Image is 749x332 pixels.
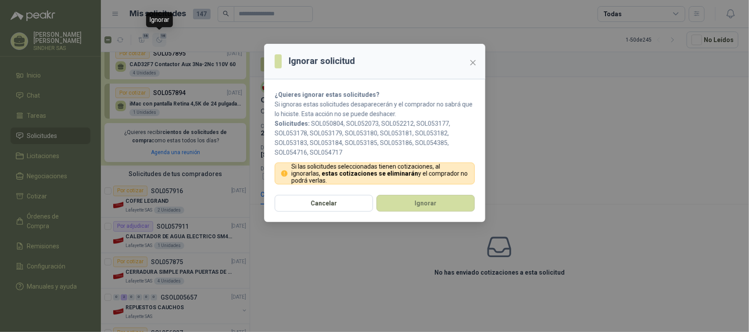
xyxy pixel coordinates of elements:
[275,195,373,212] button: Cancelar
[275,120,310,127] b: Solicitudes:
[322,170,418,177] strong: estas cotizaciones se eliminarán
[275,99,475,119] p: Si ignoras estas solicitudes desaparecerán y el comprador no sabrá que lo hiciste. Esta acción no...
[469,59,477,66] span: close
[376,195,475,212] button: Ignorar
[275,91,380,98] strong: ¿Quieres ignorar estas solicitudes?
[466,56,480,70] button: Close
[291,163,469,184] p: Si las solicitudes seleccionadas tienen cotizaciones, al ignorarlas, y el comprador no podrá verlas.
[275,119,475,157] p: SOL050804, SOL052073, SOL052212, SOL053177, SOL053178, SOL053179, SOL053180, SOL053181, SOL053182...
[289,54,355,68] h3: Ignorar solicitud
